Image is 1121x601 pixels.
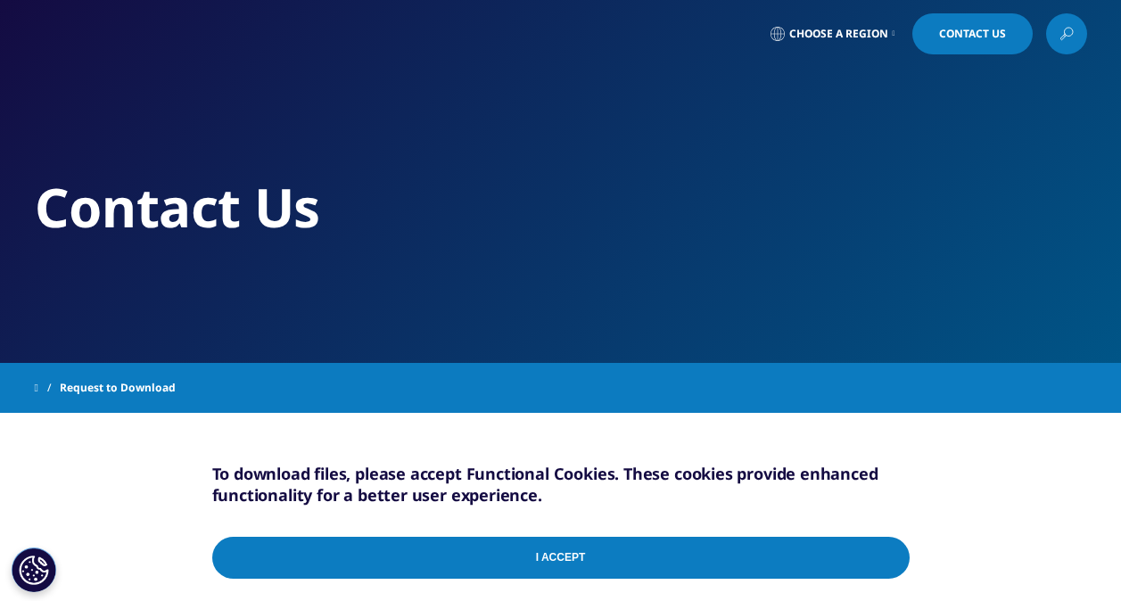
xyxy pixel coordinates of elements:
span: Contact Us [939,29,1006,39]
button: Cookie 設定 [12,547,56,592]
span: Choose a Region [789,27,888,41]
a: Contact Us [912,13,1033,54]
h5: To download files, please accept Functional Cookies. These cookies provide enhanced functionality... [212,463,910,506]
h2: Contact Us [35,174,1087,241]
input: I Accept [212,537,910,579]
span: Request to Download [60,372,176,404]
